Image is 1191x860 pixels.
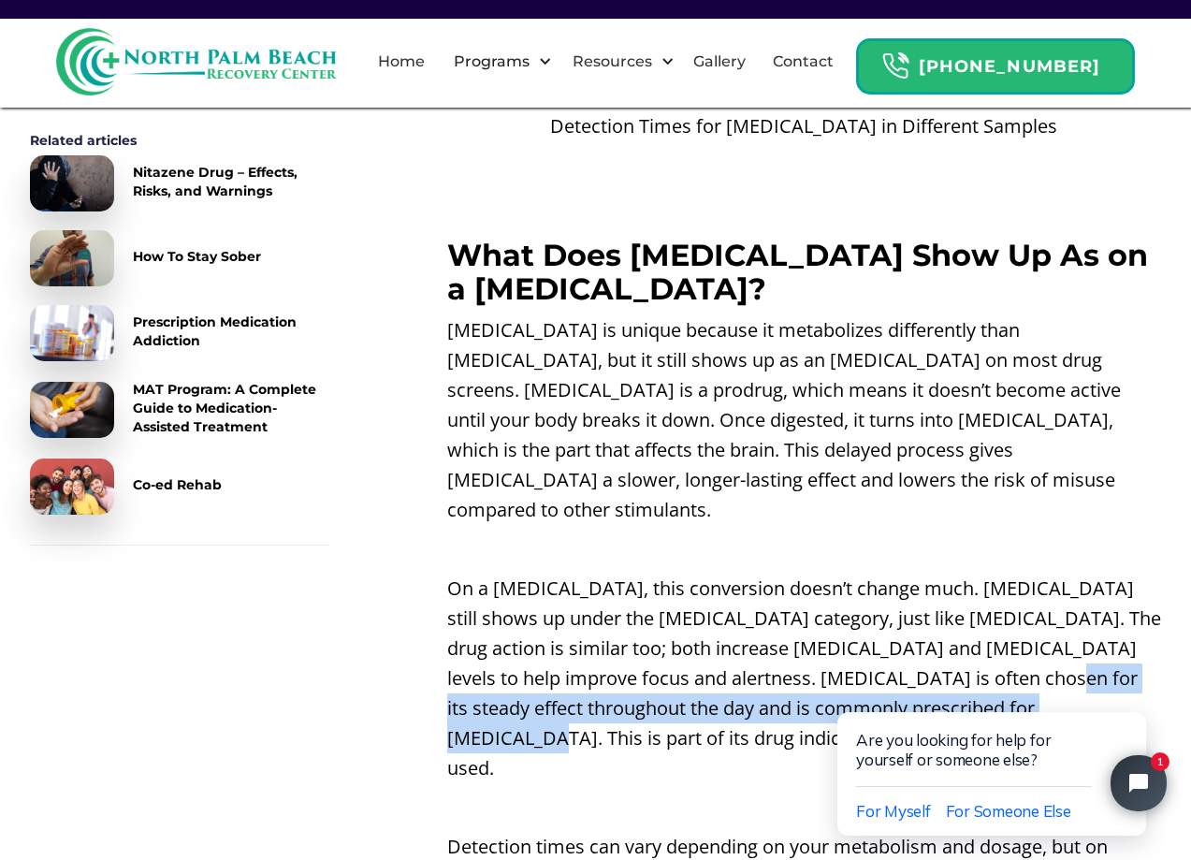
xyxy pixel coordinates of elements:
[133,163,329,200] div: Nitazene Drug – Effects, Risks, and Warnings
[30,305,329,361] a: Prescription Medication Addiction
[856,29,1135,95] a: Header Calendar Icons[PHONE_NUMBER]
[919,56,1100,77] strong: [PHONE_NUMBER]
[447,793,1161,823] p: ‍
[30,155,329,211] a: Nitazene Drug – Effects, Risks, and Warnings
[557,32,679,92] div: Resources
[30,380,329,440] a: MAT Program: A Complete Guide to Medication-Assisted Treatment
[447,574,1161,783] p: On a [MEDICAL_DATA], this conversion doesn’t change much. [MEDICAL_DATA] still shows up under the...
[438,32,557,92] div: Programs
[447,315,1161,525] p: [MEDICAL_DATA] is unique because it metabolizes differently than [MEDICAL_DATA], but it still sho...
[133,247,261,266] div: How To Stay Sober
[798,652,1191,860] iframe: Tidio Chat
[762,32,845,92] a: Contact
[447,151,1161,181] p: ‍
[133,380,329,436] div: MAT Program: A Complete Guide to Medication-Assisted Treatment
[881,51,909,80] img: Header Calendar Icons
[133,313,329,350] div: Prescription Medication Addiction
[30,459,329,515] a: Co-ed Rehab
[568,51,657,73] div: Resources
[30,131,329,150] div: Related articles
[30,230,329,286] a: How To Stay Sober
[449,51,534,73] div: Programs
[367,32,436,92] a: Home
[447,534,1161,564] p: ‍
[447,239,1161,306] h2: What Does [MEDICAL_DATA] Show Up As on a [MEDICAL_DATA]?
[133,475,222,494] div: Co-ed Rehab
[447,111,1161,141] figcaption: Detection Times for [MEDICAL_DATA] in Different Samples
[447,190,1161,220] p: ‍
[682,32,757,92] a: Gallery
